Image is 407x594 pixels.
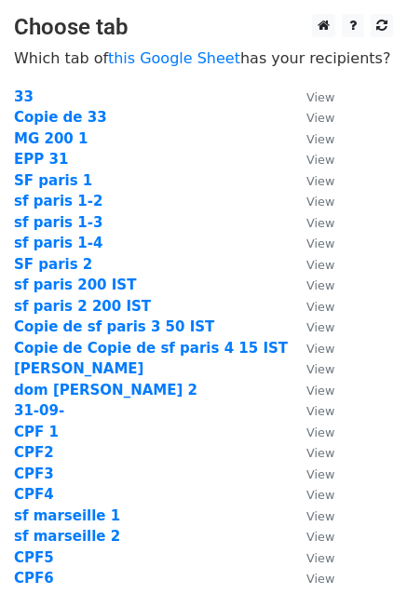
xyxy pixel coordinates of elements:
[306,446,334,460] small: View
[288,360,334,377] a: View
[306,216,334,230] small: View
[108,49,240,67] a: this Google Sheet
[306,320,334,334] small: View
[306,174,334,188] small: View
[14,507,120,524] a: sf marseille 1
[306,342,334,356] small: View
[306,384,334,398] small: View
[306,300,334,314] small: View
[14,172,92,189] a: SF paris 1
[14,360,143,377] a: [PERSON_NAME]
[14,382,197,398] a: dom [PERSON_NAME] 2
[306,90,334,104] small: View
[14,570,54,587] a: CPF6
[14,88,34,105] a: 33
[288,382,334,398] a: View
[288,172,334,189] a: View
[306,404,334,418] small: View
[14,549,54,566] a: CPF5
[288,444,334,461] a: View
[14,318,214,335] a: Copie de sf paris 3 50 IST
[14,277,136,293] a: sf paris 200 IST
[288,88,334,105] a: View
[14,402,64,419] a: 31-09-
[14,109,107,126] a: Copie de 33
[288,235,334,251] a: View
[14,486,54,503] a: CPF4
[288,318,334,335] a: View
[14,444,54,461] a: CPF2
[306,509,334,523] small: View
[288,256,334,273] a: View
[14,130,88,147] a: MG 200 1
[14,48,393,68] p: Which tab of has your recipients?
[306,425,334,439] small: View
[306,530,334,544] small: View
[288,486,334,503] a: View
[288,424,334,440] a: View
[306,278,334,292] small: View
[14,424,59,440] a: CPF 1
[306,111,334,125] small: View
[288,151,334,168] a: View
[288,130,334,147] a: View
[14,298,151,315] a: sf paris 2 200 IST
[306,195,334,209] small: View
[288,507,334,524] a: View
[306,551,334,565] small: View
[288,340,334,357] a: View
[306,153,334,167] small: View
[306,258,334,272] small: View
[14,235,102,251] a: sf paris 1-4
[288,402,334,419] a: View
[14,193,102,209] a: sf paris 1-2
[14,528,120,545] a: sf marseille 2
[14,256,92,273] a: SF paris 2
[288,214,334,231] a: View
[306,236,334,250] small: View
[306,467,334,481] small: View
[288,109,334,126] a: View
[306,362,334,376] small: View
[288,570,334,587] a: View
[14,14,393,41] h3: Choose tab
[288,528,334,545] a: View
[14,466,54,482] a: CPF3
[14,151,68,168] a: EPP 31
[288,549,334,566] a: View
[288,277,334,293] a: View
[288,466,334,482] a: View
[288,193,334,209] a: View
[14,214,102,231] a: sf paris 1-3
[14,340,288,357] a: Copie de Copie de sf paris 4 15 IST
[306,572,334,586] small: View
[306,488,334,502] small: View
[306,132,334,146] small: View
[288,298,334,315] a: View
